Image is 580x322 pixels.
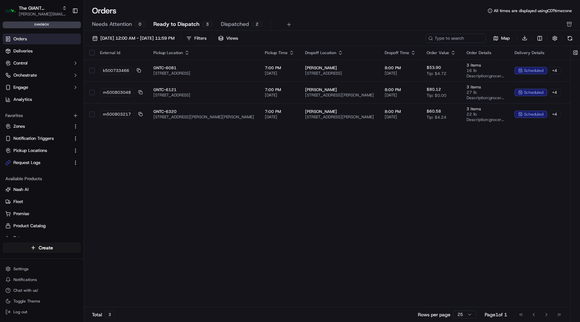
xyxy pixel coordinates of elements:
button: Nash AI [3,184,81,195]
span: 7:00 PM [265,87,294,92]
span: Nash AI [13,187,29,193]
span: Tip: $0.00 [427,93,446,98]
span: $60.58 [427,109,441,114]
button: m500803048 [100,88,143,96]
button: Fleet [3,196,81,207]
a: Powered byPylon [47,114,81,119]
button: Start new chat [114,66,122,74]
button: Refresh [565,34,575,43]
div: Order Value [427,50,456,55]
span: [STREET_ADDRESS][PERSON_NAME] [305,92,374,98]
span: Tip: $4.24 [427,115,446,120]
a: Notification Triggers [5,135,70,142]
button: Control [3,58,81,69]
p: Rows per page [418,311,450,318]
div: 2 [252,21,262,27]
div: Total [92,311,115,318]
span: Map [501,35,510,41]
div: 3 [202,21,213,27]
a: Request Logs [5,160,70,166]
div: Page 1 of 1 [485,311,507,318]
button: Zones [3,121,81,132]
span: Toggle Theme [13,298,40,304]
div: + 4 [548,111,561,118]
div: Dropoff Time [385,50,416,55]
a: Fleet [5,199,78,205]
span: Pylon [67,114,81,119]
span: Chat with us! [13,288,38,293]
a: Zones [5,123,70,129]
button: Views [215,34,241,43]
img: 1736555255976-a54dd68f-1ca7-489b-9aae-adbdc363a1c4 [7,64,19,76]
button: Pickup Locations [3,145,81,156]
span: GNTC-6320 [153,109,254,114]
p: Welcome 👋 [7,27,122,38]
button: Request Logs [3,157,81,168]
button: Settings [3,264,81,274]
button: Chat with us! [3,286,81,295]
span: [DATE] 12:00 AM - [DATE] 11:59 PM [100,35,175,41]
span: Zones [13,123,25,129]
span: [DATE] [385,71,416,76]
button: m500803217 [100,110,143,118]
span: m500803217 [103,112,131,117]
span: scheduled [524,68,543,73]
div: + 4 [548,89,561,96]
span: 7:00 PM [265,65,294,71]
span: Needs Attention [92,20,132,28]
span: Description: grocery bags [467,95,504,100]
a: Analytics [3,94,81,105]
a: 📗Knowledge Base [4,95,54,107]
span: [DATE] [265,114,294,120]
span: [STREET_ADDRESS] [153,92,254,98]
span: [DATE] [265,92,294,98]
div: Pickup Time [265,50,294,55]
span: GNTC-6081 [153,65,254,71]
a: Returns [5,235,78,241]
button: Map [489,34,514,42]
span: GNTC-6121 [153,87,254,92]
a: Promise [5,211,78,217]
div: + 4 [548,67,561,74]
button: Notification Triggers [3,133,81,144]
span: Fleet [13,199,23,205]
div: 3 [105,311,115,318]
a: Nash AI [5,187,78,193]
span: Settings [13,266,29,272]
span: [PERSON_NAME] [305,87,374,92]
a: Deliveries [3,46,81,56]
span: Engage [13,84,28,90]
button: The GIANT CompanyThe GIANT Company[PERSON_NAME][EMAIL_ADDRESS][DOMAIN_NAME] [3,3,69,19]
span: 8:00 PM [385,87,416,92]
span: 8:00 PM [385,65,416,71]
span: Views [226,35,238,41]
span: Control [13,60,28,66]
span: API Documentation [63,97,108,104]
span: All times are displayed using CDT timezone [494,8,572,13]
button: Create [3,242,81,253]
div: Pickup Location [153,50,254,55]
span: Request Logs [13,160,40,166]
span: Ready to Dispatch [153,20,199,28]
span: k500733466 [103,68,129,73]
span: [DATE] [265,71,294,76]
button: [PERSON_NAME][EMAIL_ADDRESS][DOMAIN_NAME] [19,11,67,17]
span: Analytics [13,96,32,103]
span: [STREET_ADDRESS] [153,71,254,76]
span: [STREET_ADDRESS] [305,71,374,76]
span: 3 items [467,106,504,112]
div: Start new chat [23,64,110,71]
div: Dropoff Location [305,50,374,55]
button: The GIANT Company [19,5,59,11]
div: Order Details [467,50,504,55]
span: scheduled [524,90,543,95]
span: Knowledge Base [13,97,51,104]
a: 💻API Documentation [54,95,110,107]
span: Deliveries [13,48,33,54]
button: Log out [3,307,81,317]
span: [PERSON_NAME] [305,65,374,71]
span: Notification Triggers [13,135,54,142]
button: Filters [183,34,209,43]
